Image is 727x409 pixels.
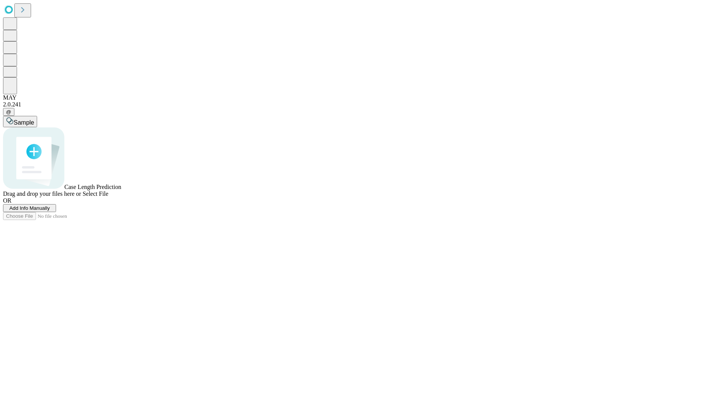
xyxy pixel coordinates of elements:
div: 2.0.241 [3,101,724,108]
button: Add Info Manually [3,204,56,212]
button: @ [3,108,14,116]
span: Drag and drop your files here or [3,190,81,197]
div: MAY [3,94,724,101]
span: Sample [14,119,34,126]
span: OR [3,197,11,204]
button: Sample [3,116,37,127]
span: Select File [83,190,108,197]
span: Case Length Prediction [64,184,121,190]
span: @ [6,109,11,115]
span: Add Info Manually [9,205,50,211]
